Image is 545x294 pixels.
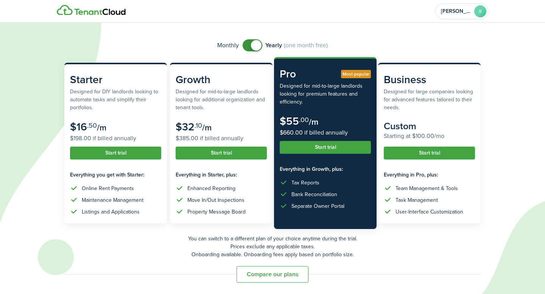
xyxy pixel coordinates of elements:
[187,184,235,192] div: Enhanced Reporting
[280,128,371,137] subscription-pricing-card-price-annual: $660.00 if billed annually
[396,196,438,204] div: Task Management
[176,171,267,179] subscription-pricing-card-features-title: Everything in Starter, plus:
[195,121,202,130] subscription-pricing-card-price-cents: .10
[70,171,161,179] subscription-pricing-card-features-title: Everything you get with Starter:
[187,196,244,204] div: Move In/Out Inspections
[176,88,267,111] subscription-pricing-card-description: Designed for mid-to-large landlords looking for additional organization and tenant tools.
[97,121,106,134] subscription-pricing-card-price-period: /m
[291,179,319,187] div: Tax Reports
[176,72,267,88] subscription-pricing-card-title: Growth
[441,9,471,14] span: Brittnie
[384,171,475,179] subscription-pricing-card-features-title: Everything in Pro, plus:
[280,165,371,173] subscription-pricing-card-features-title: Everything in Growth, plus:
[384,72,475,88] subscription-pricing-card-title: Business
[280,141,371,154] button: Start trial
[70,147,161,159] button: Start trial
[384,147,475,159] button: Start trial
[280,82,371,106] subscription-pricing-card-description: Designed for mid-to-large landlords looking for premium features and efficiency.
[291,202,344,210] div: Separate Owner Portal
[280,113,299,129] subscription-pricing-card-price-amount: $55
[474,5,486,17] avatar-text: B
[237,266,308,283] button: Compare our plans
[396,208,463,216] div: User-Interface Customization
[70,88,161,111] subscription-pricing-card-description: Designed for DIY landlords looking to automate tasks and simplify their portfolios.
[176,134,267,143] subscription-pricing-card-price-annual: $385.00 if billed annually
[343,71,369,77] span: Most popular
[70,134,161,143] subscription-pricing-card-price-annual: $198.00 if billed annually
[384,119,416,133] subscription-pricing-card-price-amount: Custom
[309,116,318,128] subscription-pricing-card-price-period: /m
[82,184,134,192] div: Online Rent Payments
[57,5,126,15] img: Logo
[384,132,475,141] subscription-pricing-card-price-annual: Starting at $100.00/mo
[87,121,97,130] subscription-pricing-card-price-cents: .50
[202,121,212,134] subscription-pricing-card-price-period: /m
[280,66,371,82] subscription-pricing-card-title: Pro
[70,119,87,135] subscription-pricing-card-price-amount: $16
[396,184,458,192] div: Team Management & Tools
[217,41,239,50] span: Monthly
[64,235,481,258] p: You can switch to a different plan of your choice anytime during the trial. Prices exclude any ap...
[176,147,267,159] button: Start trial
[82,208,140,216] div: Listings and Applications
[82,196,143,204] div: Maintenance Management
[187,208,246,216] div: Property Message Board
[291,190,337,198] div: Bank Reconciliation
[299,115,309,125] subscription-pricing-card-price-cents: .00
[435,3,488,19] button: Open menu
[384,88,475,111] subscription-pricing-card-description: Designed for large companies looking for advanced features tailored to their needs.
[70,72,161,88] subscription-pricing-card-title: Starter
[176,119,195,135] subscription-pricing-card-price-amount: $32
